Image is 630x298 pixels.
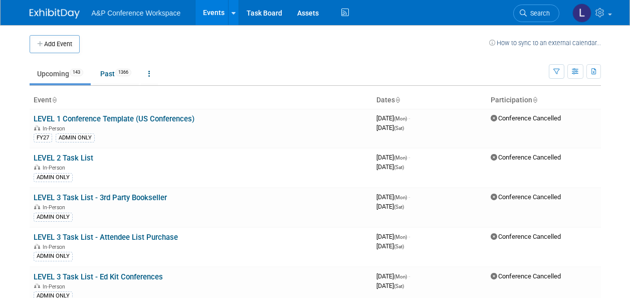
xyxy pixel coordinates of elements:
div: FY27 [34,133,52,142]
div: ADMIN ONLY [34,252,73,261]
a: LEVEL 3 Task List - Ed Kit Conferences [34,272,163,281]
span: - [408,154,410,161]
span: In-Person [43,244,68,250]
span: (Sat) [394,244,404,249]
a: Sort by Event Name [52,96,57,104]
span: 143 [70,69,83,76]
span: (Mon) [394,155,407,161]
th: Participation [487,92,601,109]
span: (Sat) [394,125,404,131]
span: [DATE] [376,282,404,289]
img: In-Person Event [34,283,40,288]
span: - [408,114,410,122]
span: - [408,193,410,201]
th: Event [30,92,372,109]
a: LEVEL 3 Task List - Attendee List Purchase [34,233,178,242]
span: [DATE] [376,154,410,161]
span: [DATE] [376,124,404,131]
span: Conference Cancelled [491,154,561,161]
span: (Mon) [394,274,407,279]
a: LEVEL 3 Task List - 3rd Party Bookseller [34,193,167,202]
span: [DATE] [376,233,410,240]
th: Dates [372,92,487,109]
span: (Mon) [394,195,407,200]
span: (Sat) [394,165,404,170]
div: ADMIN ONLY [34,173,73,182]
span: (Mon) [394,234,407,240]
span: Conference Cancelled [491,193,561,201]
img: In-Person Event [34,244,40,249]
img: Louise Morgan [572,4,591,23]
span: [DATE] [376,114,410,122]
span: - [408,233,410,240]
span: [DATE] [376,203,404,210]
div: ADMIN ONLY [34,213,73,222]
span: [DATE] [376,193,410,201]
a: Sort by Start Date [395,96,400,104]
button: Add Event [30,35,80,53]
span: [DATE] [376,163,404,171]
span: 1366 [115,69,131,76]
a: Search [513,5,559,22]
a: Past1366 [93,64,139,83]
span: Conference Cancelled [491,272,561,280]
span: Search [527,10,550,17]
span: In-Person [43,283,68,290]
span: (Sat) [394,283,404,289]
a: Upcoming143 [30,64,91,83]
a: LEVEL 1 Conference Template (US Conferences) [34,114,194,123]
span: (Sat) [394,204,404,210]
a: LEVEL 2 Task List [34,154,93,163]
img: ExhibitDay [30,9,80,19]
img: In-Person Event [34,204,40,209]
span: Conference Cancelled [491,114,561,122]
img: In-Person Event [34,125,40,130]
span: - [408,272,410,280]
span: In-Person [43,204,68,211]
div: ADMIN ONLY [56,133,95,142]
span: (Mon) [394,116,407,121]
span: Conference Cancelled [491,233,561,240]
img: In-Person Event [34,165,40,170]
span: In-Person [43,125,68,132]
a: Sort by Participation Type [532,96,537,104]
span: [DATE] [376,242,404,250]
span: A&P Conference Workspace [92,9,181,17]
span: In-Person [43,165,68,171]
span: [DATE] [376,272,410,280]
a: How to sync to an external calendar... [489,39,601,47]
